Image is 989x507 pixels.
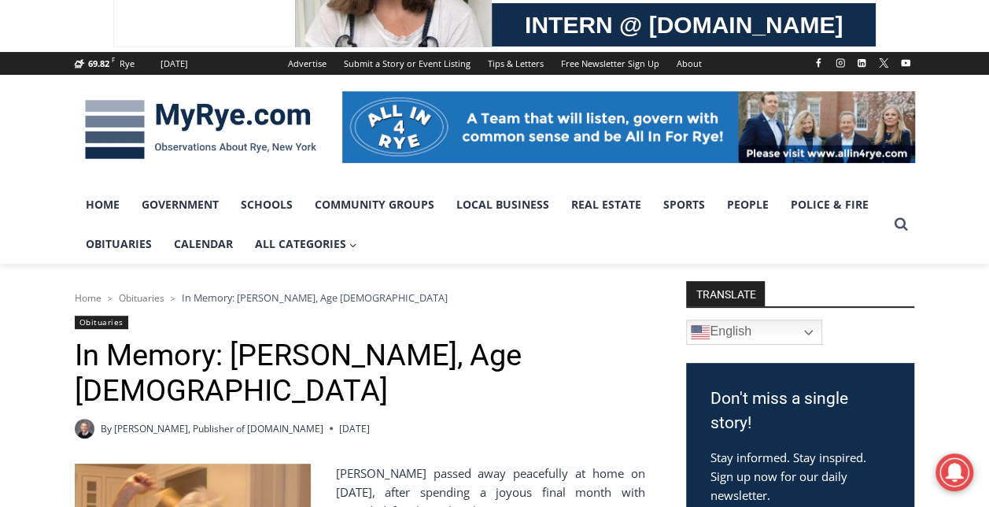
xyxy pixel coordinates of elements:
[5,162,154,222] span: Open Tues. - Sun. [PHONE_NUMBER]
[479,52,552,75] a: Tips & Letters
[831,54,850,72] a: Instagram
[560,185,652,224] a: Real Estate
[716,185,780,224] a: People
[852,54,871,72] a: Linkedin
[686,281,765,306] strong: TRANSLATE
[88,57,109,69] span: 69.82
[75,224,163,264] a: Obituaries
[887,210,915,239] button: View Search Form
[171,293,175,304] span: >
[710,387,891,436] h3: Don't miss a single story!
[445,185,560,224] a: Local Business
[304,185,445,224] a: Community Groups
[244,224,368,264] button: Child menu of All Categories
[75,291,101,305] a: Home
[552,52,668,75] a: Free Newsletter Sign Up
[686,320,822,345] a: English
[339,421,370,436] time: [DATE]
[75,89,327,171] img: MyRye.com
[75,338,645,409] h1: In Memory: [PERSON_NAME], Age [DEMOGRAPHIC_DATA]
[114,422,323,435] a: [PERSON_NAME], Publisher of [DOMAIN_NAME]
[279,52,335,75] a: Advertise
[120,57,135,71] div: Rye
[75,185,131,224] a: Home
[75,316,128,329] a: Obituaries
[131,185,230,224] a: Government
[342,91,915,162] img: All in for Rye
[691,323,710,342] img: en
[874,54,893,72] a: X
[163,224,244,264] a: Calendar
[780,185,880,224] a: Police & Fire
[161,57,188,71] div: [DATE]
[652,185,716,224] a: Sports
[335,52,479,75] a: Submit a Story or Event Listing
[1,158,158,196] a: Open Tues. - Sun. [PHONE_NUMBER]
[279,52,710,75] nav: Secondary Navigation
[75,419,94,439] a: Author image
[161,98,223,188] div: "clearly one of the favorites in the [GEOGRAPHIC_DATA] neighborhood"
[182,291,448,305] span: In Memory: [PERSON_NAME], Age [DEMOGRAPHIC_DATA]
[397,1,744,153] div: "The first chef I interviewed talked about coming to [GEOGRAPHIC_DATA] from [GEOGRAPHIC_DATA] in ...
[378,153,762,196] a: Intern @ [DOMAIN_NAME]
[896,54,915,72] a: YouTube
[411,157,729,192] span: Intern @ [DOMAIN_NAME]
[112,55,115,64] span: F
[710,448,891,505] p: Stay informed. Stay inspired. Sign up now for our daily newsletter.
[230,185,304,224] a: Schools
[119,291,164,305] a: Obituaries
[75,290,645,305] nav: Breadcrumbs
[108,293,113,304] span: >
[75,185,887,265] nav: Primary Navigation
[809,54,828,72] a: Facebook
[668,52,710,75] a: About
[101,421,112,436] span: By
